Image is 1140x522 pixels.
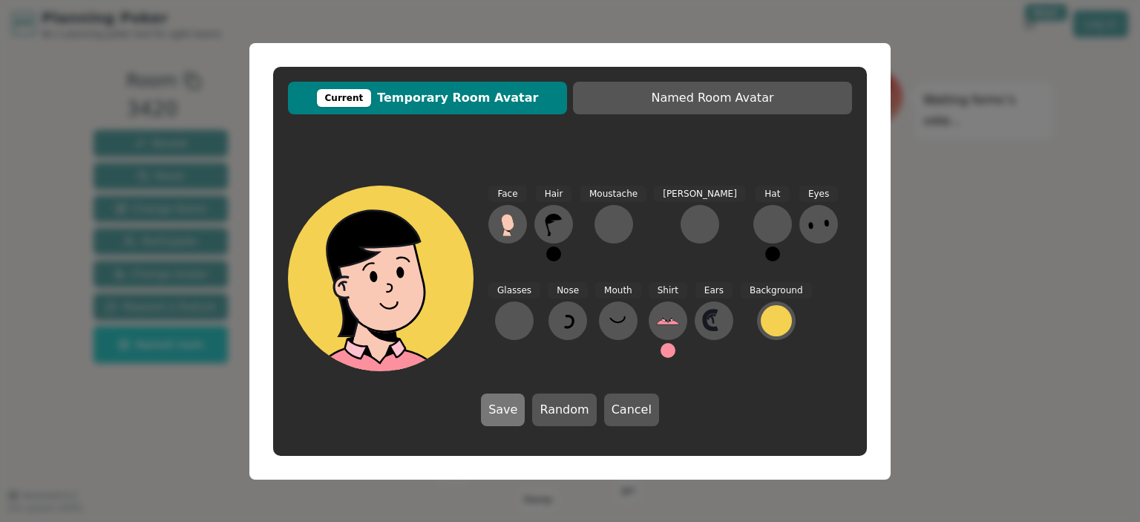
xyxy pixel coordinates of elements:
span: Shirt [649,282,687,299]
span: Glasses [488,282,540,299]
button: Save [481,394,525,426]
span: Moustache [580,186,646,203]
span: Face [488,186,526,203]
span: Nose [548,282,588,299]
button: Cancel [604,394,659,426]
span: Hair [536,186,572,203]
span: Ears [695,282,733,299]
button: Random [532,394,596,426]
span: Hat [756,186,789,203]
span: [PERSON_NAME] [654,186,746,203]
button: CurrentTemporary Room Avatar [288,82,567,114]
div: Current [317,89,372,107]
span: Temporary Room Avatar [295,89,560,107]
span: Named Room Avatar [580,89,845,107]
span: Eyes [799,186,838,203]
span: Mouth [595,282,641,299]
span: Background [741,282,812,299]
button: Named Room Avatar [573,82,852,114]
